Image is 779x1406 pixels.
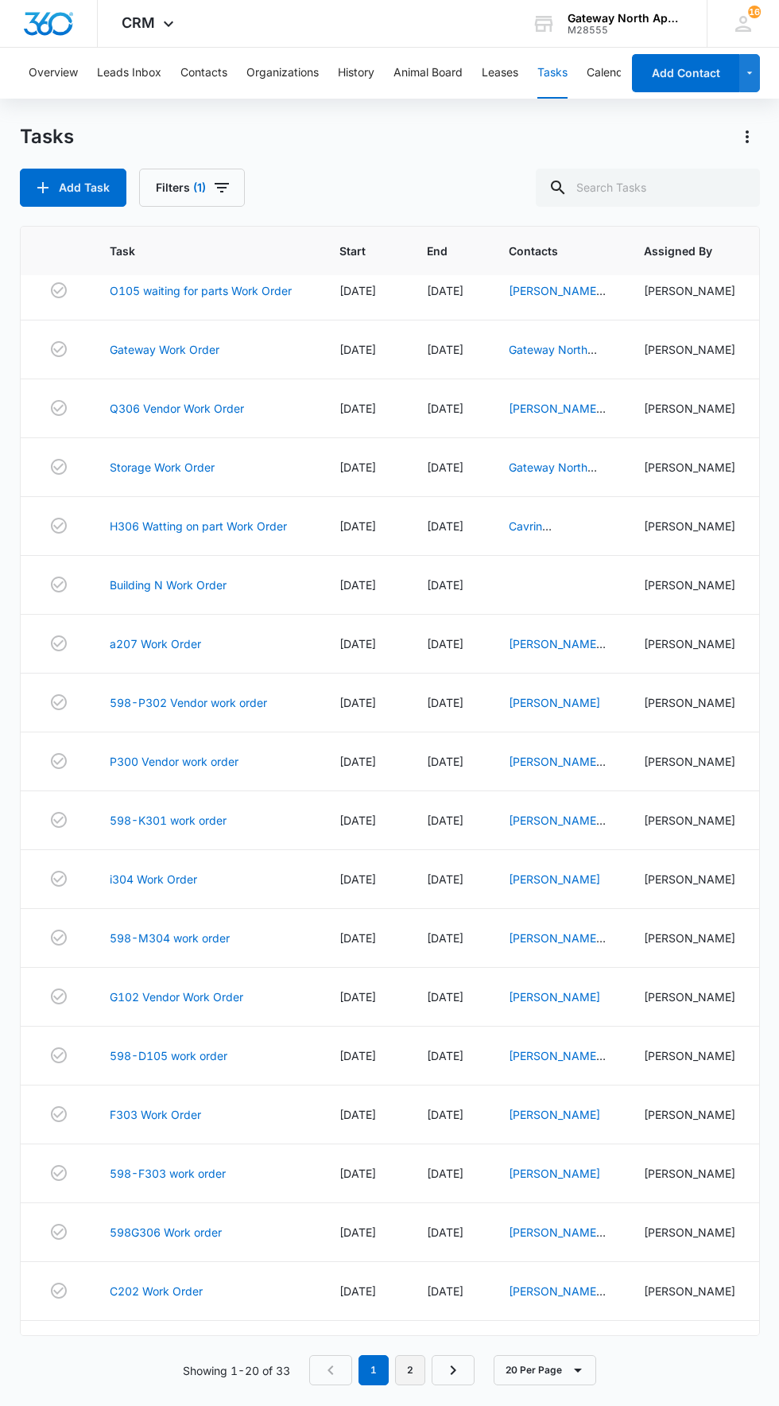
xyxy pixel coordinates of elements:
[110,988,243,1005] a: G102 Vendor Work Order
[339,460,376,474] span: [DATE]
[644,871,735,887] div: [PERSON_NAME]
[644,282,735,299] div: [PERSON_NAME]
[395,1355,425,1385] a: Page 2
[427,872,463,886] span: [DATE]
[339,578,376,592] span: [DATE]
[110,282,292,299] a: O105 waiting for parts Work Order
[509,402,606,432] a: [PERSON_NAME], [PERSON_NAME]
[339,872,376,886] span: [DATE]
[734,124,760,150] button: Actions
[509,696,600,709] a: [PERSON_NAME]
[110,694,267,711] a: 598-P302 Vendor work order
[110,518,287,534] a: H306 Watting on part Work Order
[644,635,735,652] div: [PERSON_NAME]
[509,1049,606,1096] a: [PERSON_NAME] & [PERSON_NAME]
[339,990,376,1004] span: [DATE]
[494,1355,596,1385] button: 20 Per Page
[339,402,376,415] span: [DATE]
[427,519,463,533] span: [DATE]
[339,814,376,827] span: [DATE]
[644,988,735,1005] div: [PERSON_NAME]
[748,6,761,18] span: 16
[509,284,606,331] a: [PERSON_NAME] & [PERSON_NAME]
[427,578,463,592] span: [DATE]
[509,755,606,802] a: [PERSON_NAME] & [PERSON_NAME]
[358,1355,389,1385] em: 1
[644,1224,735,1241] div: [PERSON_NAME]
[339,931,376,945] span: [DATE]
[509,990,600,1004] a: [PERSON_NAME]
[509,1284,606,1348] a: [PERSON_NAME] [PERSON_NAME] & [PERSON_NAME]
[644,243,712,259] span: Assigned By
[427,1284,463,1298] span: [DATE]
[246,48,319,99] button: Organizations
[644,812,735,829] div: [PERSON_NAME]
[568,25,684,36] div: account id
[339,1284,376,1298] span: [DATE]
[427,1167,463,1180] span: [DATE]
[180,48,227,99] button: Contacts
[339,519,376,533] span: [DATE]
[183,1362,290,1379] p: Showing 1-20 of 33
[509,343,597,373] a: Gateway North Apartments
[509,931,606,978] a: [PERSON_NAME] & [PERSON_NAME]
[110,871,197,887] a: i304 Work Order
[110,459,215,476] a: Storage Work Order
[309,1355,475,1385] nav: Pagination
[339,1167,376,1180] span: [DATE]
[644,694,735,711] div: [PERSON_NAME]
[110,577,227,593] a: Building N Work Order
[20,169,126,207] button: Add Task
[393,48,463,99] button: Animal Board
[509,637,606,684] a: [PERSON_NAME] & [PERSON_NAME]
[110,1047,227,1064] a: 598-D105 work order
[509,814,606,860] a: [PERSON_NAME] & [PERSON_NAME]
[644,400,735,417] div: [PERSON_NAME]
[509,460,597,491] a: Gateway North Apartments
[339,696,376,709] span: [DATE]
[193,182,206,193] span: (1)
[427,696,463,709] span: [DATE]
[427,637,463,651] span: [DATE]
[110,930,230,946] a: 598-M304 work order
[427,1225,463,1239] span: [DATE]
[509,1108,600,1121] a: [PERSON_NAME]
[110,1224,222,1241] a: 598G306 Work order
[110,400,244,417] a: Q306 Vendor Work Order
[509,1167,600,1180] a: [PERSON_NAME]
[427,814,463,827] span: [DATE]
[110,753,238,770] a: P300 Vendor work order
[427,990,463,1004] span: [DATE]
[110,1165,226,1182] a: 598-F303 work order
[644,577,735,593] div: [PERSON_NAME]
[339,1225,376,1239] span: [DATE]
[110,1283,203,1299] a: C202 Work Order
[536,169,760,207] input: Search Tasks
[339,343,376,356] span: [DATE]
[20,125,74,149] h1: Tasks
[427,755,463,768] span: [DATE]
[122,14,155,31] span: CRM
[110,1106,201,1123] a: F303 Work Order
[110,243,278,259] span: Task
[427,243,448,259] span: End
[432,1355,475,1385] a: Next Page
[427,931,463,945] span: [DATE]
[632,54,739,92] button: Add Contact
[339,755,376,768] span: [DATE]
[509,872,600,886] a: [PERSON_NAME]
[644,1283,735,1299] div: [PERSON_NAME]
[482,48,518,99] button: Leases
[427,1049,463,1062] span: [DATE]
[427,460,463,474] span: [DATE]
[568,12,684,25] div: account name
[509,1225,606,1272] a: [PERSON_NAME] & [PERSON_NAME]
[427,1108,463,1121] span: [DATE]
[644,930,735,946] div: [PERSON_NAME]
[644,341,735,358] div: [PERSON_NAME]
[339,637,376,651] span: [DATE]
[509,519,600,583] a: Cavrin [PERSON_NAME] & [PERSON_NAME]
[110,635,201,652] a: a207 Work Order
[537,48,568,99] button: Tasks
[427,402,463,415] span: [DATE]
